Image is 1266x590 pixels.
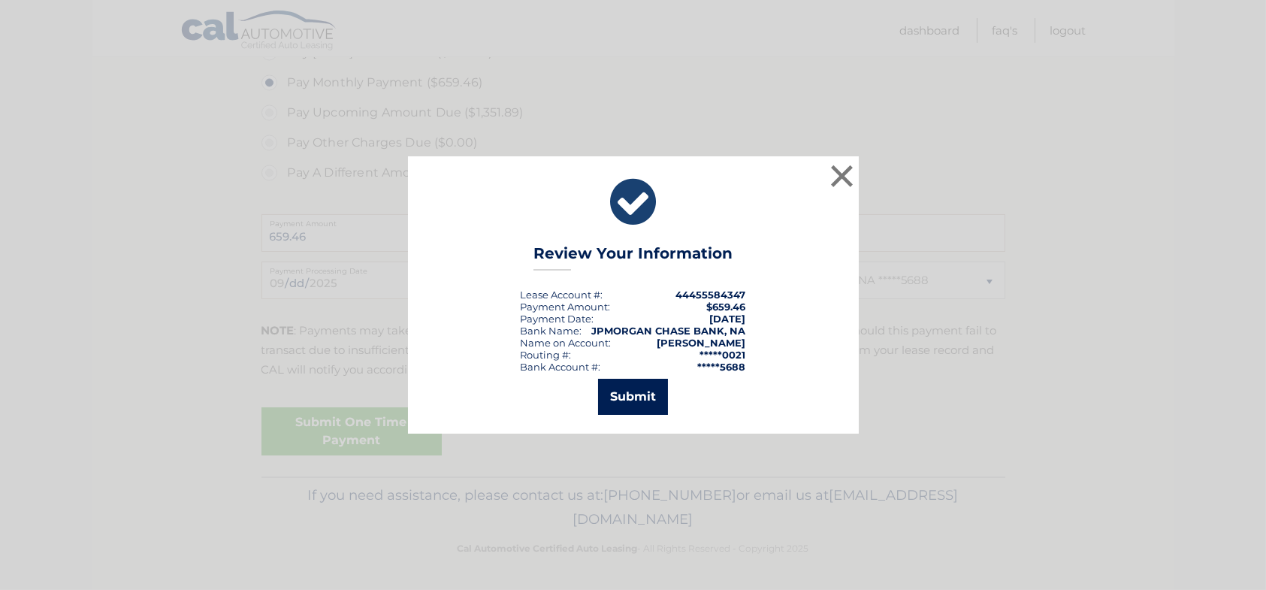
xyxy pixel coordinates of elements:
[533,244,733,271] h3: Review Your Information
[707,301,746,313] span: $659.46
[521,325,582,337] div: Bank Name:
[657,337,746,349] strong: [PERSON_NAME]
[710,313,746,325] span: [DATE]
[521,301,611,313] div: Payment Amount:
[521,337,612,349] div: Name on Account:
[521,289,603,301] div: Lease Account #:
[827,161,857,191] button: ×
[598,379,668,415] button: Submit
[521,361,601,373] div: Bank Account #:
[521,313,594,325] div: :
[521,349,572,361] div: Routing #:
[521,313,592,325] span: Payment Date
[592,325,746,337] strong: JPMORGAN CHASE BANK, NA
[676,289,746,301] strong: 44455584347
